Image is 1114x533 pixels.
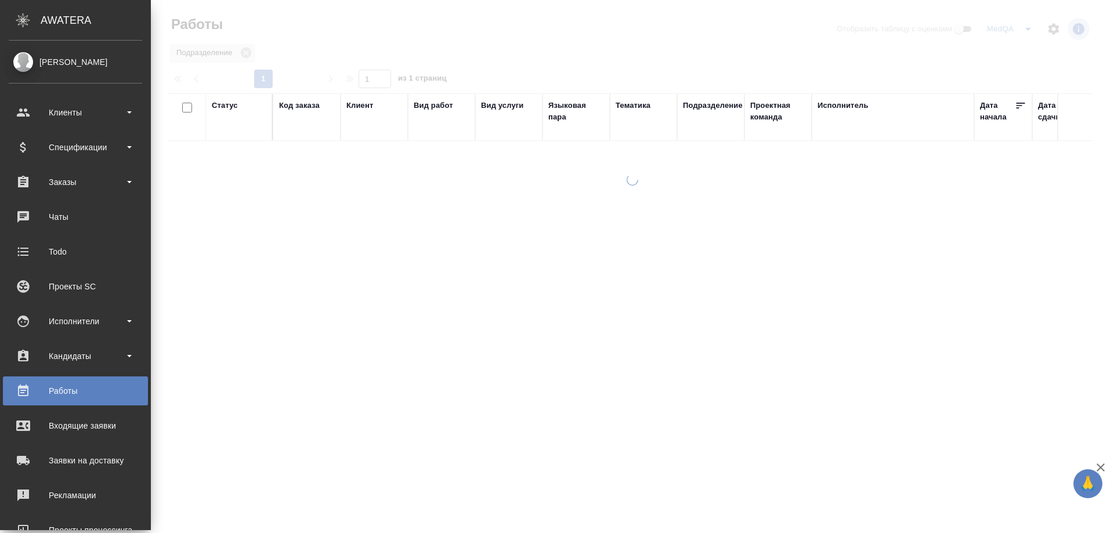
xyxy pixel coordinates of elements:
[9,278,142,295] div: Проекты SC
[481,100,524,111] div: Вид услуги
[414,100,453,111] div: Вид работ
[9,382,142,400] div: Работы
[818,100,869,111] div: Исполнитель
[9,417,142,434] div: Входящие заявки
[3,202,148,231] a: Чаты
[3,481,148,510] a: Рекламации
[1078,472,1098,496] span: 🙏
[346,100,373,111] div: Клиент
[3,272,148,301] a: Проекты SC
[548,100,604,123] div: Языковая пара
[9,452,142,469] div: Заявки на доставку
[212,100,238,111] div: Статус
[279,100,320,111] div: Код заказа
[3,411,148,440] a: Входящие заявки
[9,347,142,365] div: Кандидаты
[1073,469,1102,498] button: 🙏
[1038,100,1073,123] div: Дата сдачи
[3,446,148,475] a: Заявки на доставку
[683,100,743,111] div: Подразделение
[9,56,142,68] div: [PERSON_NAME]
[9,313,142,330] div: Исполнители
[3,376,148,405] a: Работы
[9,243,142,260] div: Todo
[9,173,142,191] div: Заказы
[750,100,806,123] div: Проектная команда
[9,104,142,121] div: Клиенты
[9,487,142,504] div: Рекламации
[616,100,650,111] div: Тематика
[41,9,151,32] div: AWATERA
[980,100,1015,123] div: Дата начала
[9,139,142,156] div: Спецификации
[3,237,148,266] a: Todo
[9,208,142,226] div: Чаты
